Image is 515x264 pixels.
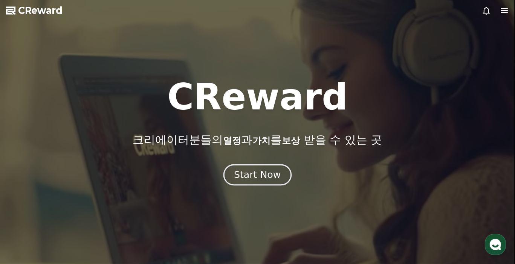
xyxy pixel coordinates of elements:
h1: CReward [167,79,348,115]
span: 대화 [69,213,78,219]
span: 홈 [24,213,28,219]
span: 설정 [116,213,125,219]
a: Start Now [225,172,290,179]
span: 보상 [282,135,300,146]
span: CReward [18,5,63,17]
a: CReward [6,5,63,17]
span: 가치 [252,135,270,146]
button: Start Now [223,164,292,186]
div: Start Now [234,168,281,181]
a: 홈 [2,202,50,220]
a: 설정 [97,202,145,220]
a: 대화 [50,202,97,220]
span: 열정 [223,135,241,146]
p: 크리에이터분들의 과 를 받을 수 있는 곳 [133,133,382,147]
